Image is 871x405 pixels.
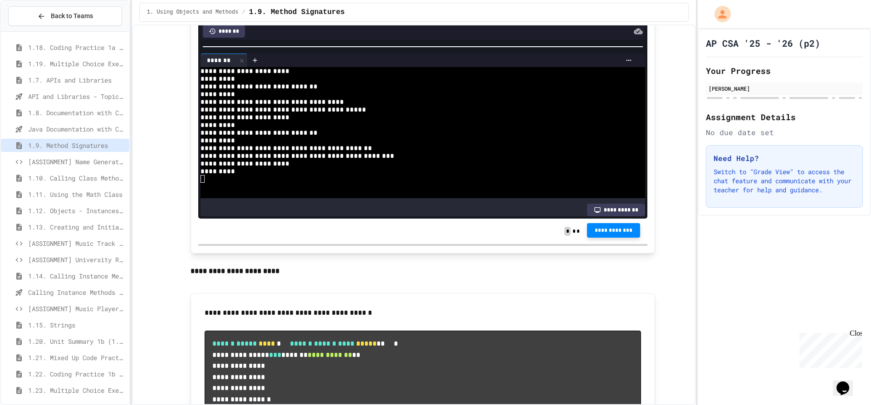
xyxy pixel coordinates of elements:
[28,369,126,379] span: 1.22. Coding Practice 1b (1.7-1.15)
[706,127,863,138] div: No due date set
[28,190,126,199] span: 1.11. Using the Math Class
[28,141,126,150] span: 1.9. Method Signatures
[28,173,126,183] span: 1.10. Calling Class Methods
[28,92,126,101] span: API and Libraries - Topic 1.7
[28,239,126,248] span: [ASSIGNMENT] Music Track Creator (LO4)
[28,222,126,232] span: 1.13. Creating and Initializing Objects: Constructors
[51,11,93,21] span: Back to Teams
[28,43,126,52] span: 1.18. Coding Practice 1a (1.1-1.6)
[28,255,126,264] span: [ASSIGNMENT] University Registration System (LO4)
[28,157,126,166] span: [ASSIGNMENT] Name Generator Tool (LO5)
[249,7,345,18] span: 1.9. Method Signatures
[28,108,126,117] span: 1.8. Documentation with Comments and Preconditions
[28,59,126,68] span: 1.19. Multiple Choice Exercises for Unit 1a (1.1-1.6)
[796,329,862,368] iframe: chat widget
[28,385,126,395] span: 1.23. Multiple Choice Exercises for Unit 1b (1.9-1.15)
[28,206,126,215] span: 1.12. Objects - Instances of Classes
[714,167,855,195] p: Switch to "Grade View" to access the chat feature and communicate with your teacher for help and ...
[28,320,126,330] span: 1.15. Strings
[705,4,733,24] div: My Account
[28,337,126,346] span: 1.20. Unit Summary 1b (1.7-1.15)
[706,37,820,49] h1: AP CSA '25 - '26 (p2)
[4,4,63,58] div: Chat with us now!Close
[147,9,239,16] span: 1. Using Objects and Methods
[28,353,126,362] span: 1.21. Mixed Up Code Practice 1b (1.7-1.15)
[714,153,855,164] h3: Need Help?
[242,9,245,16] span: /
[833,369,862,396] iframe: chat widget
[28,288,126,297] span: Calling Instance Methods - Topic 1.14
[28,75,126,85] span: 1.7. APIs and Libraries
[28,124,126,134] span: Java Documentation with Comments - Topic 1.8
[706,111,863,123] h2: Assignment Details
[28,271,126,281] span: 1.14. Calling Instance Methods
[8,6,122,26] button: Back to Teams
[709,84,860,93] div: [PERSON_NAME]
[28,304,126,313] span: [ASSIGNMENT] Music Player Debugger (LO3)
[706,64,863,77] h2: Your Progress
